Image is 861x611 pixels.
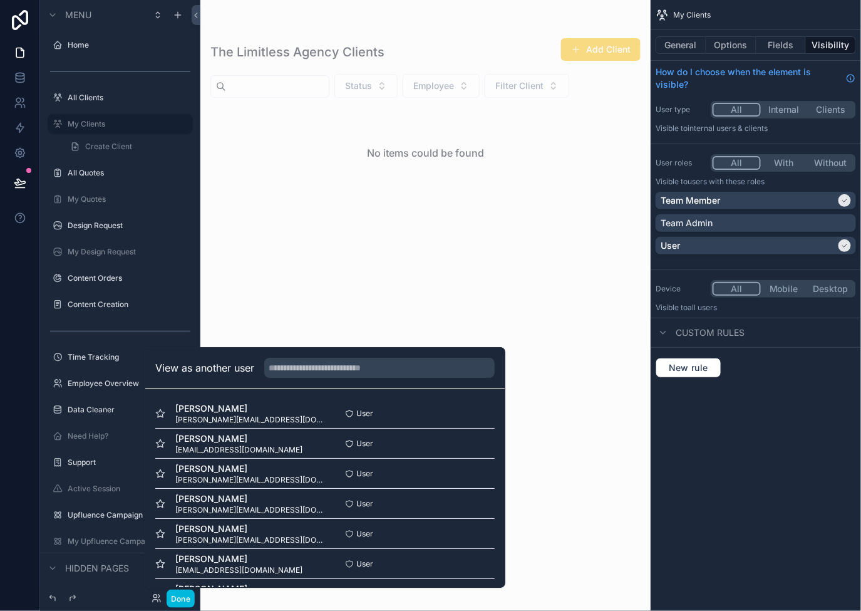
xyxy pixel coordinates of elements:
span: [PERSON_NAME] [175,432,302,445]
label: My Clients [68,119,185,129]
span: Menu [65,9,91,21]
button: All [713,282,761,296]
label: Content Orders [68,273,185,283]
a: Create Client [63,137,193,157]
span: [PERSON_NAME] [175,462,325,475]
span: [PERSON_NAME][EMAIL_ADDRESS][DOMAIN_NAME] [175,415,325,425]
label: Employee Overview [68,379,185,389]
p: Team Admin [661,217,713,229]
button: All [713,103,761,117]
label: Design Request [68,221,185,231]
button: Mobile [761,282,808,296]
span: [PERSON_NAME] [175,523,325,535]
span: User [356,499,373,509]
label: All Quotes [68,168,185,178]
label: User roles [656,158,706,168]
label: Device [656,284,706,294]
p: Team Member [661,194,720,207]
button: Clients [807,103,854,117]
p: User [661,239,680,252]
span: New rule [664,362,713,373]
label: User type [656,105,706,115]
span: User [356,529,373,539]
label: All Clients [68,93,185,103]
span: [PERSON_NAME][EMAIL_ADDRESS][DOMAIN_NAME] [175,475,325,485]
button: Done [167,590,195,608]
span: [PERSON_NAME] [175,493,325,505]
a: How do I choose when the element is visible? [656,66,856,91]
span: [PERSON_NAME] [175,553,302,565]
label: Active Session [68,484,185,494]
button: Visibility [806,36,856,54]
label: My Upfluence Campaign [68,536,185,546]
span: Custom rules [676,326,745,339]
button: With [761,156,808,170]
p: Visible to [656,177,856,187]
span: [PERSON_NAME][EMAIL_ADDRESS][DOMAIN_NAME] [175,505,325,515]
label: Content Creation [68,300,185,310]
button: Internal [761,103,808,117]
h2: View as another user [155,360,254,375]
span: User [356,559,373,569]
span: Hidden pages [65,562,129,575]
button: All [713,156,761,170]
label: My Quotes [68,194,185,204]
button: General [656,36,706,54]
span: [EMAIL_ADDRESS][DOMAIN_NAME] [175,445,302,455]
button: Fields [756,36,807,54]
label: Need Help? [68,431,185,441]
span: [EMAIL_ADDRESS][DOMAIN_NAME] [175,565,302,575]
span: Create Client [85,142,132,152]
button: Desktop [807,282,854,296]
span: How do I choose when the element is visible? [656,66,841,91]
span: [PERSON_NAME][EMAIL_ADDRESS][DOMAIN_NAME] [175,535,325,545]
label: Support [68,457,185,467]
label: Time Tracking [68,352,185,362]
span: Internal users & clients [688,123,768,133]
button: New rule [656,358,721,378]
span: User [356,409,373,419]
p: Visible to [656,123,856,133]
span: My Clients [673,10,711,20]
label: Upfluence Campaign [68,510,185,520]
span: User [356,439,373,449]
label: My Design Request [68,247,185,257]
button: Options [706,36,756,54]
p: Visible to [656,303,856,313]
span: [PERSON_NAME] [175,402,325,415]
span: all users [688,303,717,312]
span: User [356,469,373,479]
button: Without [807,156,854,170]
span: [PERSON_NAME] [175,583,325,595]
label: Data Cleaner [68,405,185,415]
span: Users with these roles [688,177,765,186]
label: Home [68,40,185,50]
